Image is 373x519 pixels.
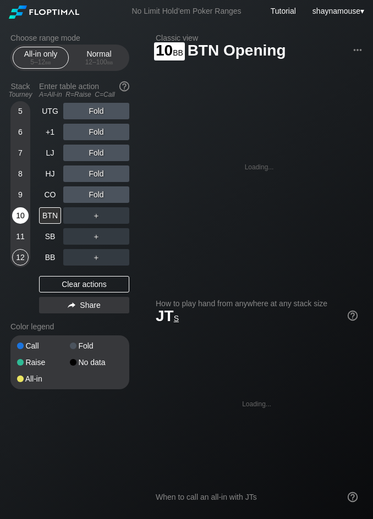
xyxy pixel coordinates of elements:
[186,42,288,60] span: BTN Opening
[74,47,124,68] div: Normal
[63,249,129,266] div: ＋
[156,299,358,308] h2: How to play hand from anywhere at any stack size
[6,91,35,98] div: Tourney
[12,249,29,266] div: 12
[39,145,61,161] div: LJ
[63,207,129,224] div: ＋
[17,358,70,366] div: Raise
[17,342,70,350] div: Call
[45,58,51,66] span: bb
[156,493,358,501] div: When to call an all-in with JTs
[39,91,129,98] div: A=All-in R=Raise C=Call
[12,103,29,119] div: 5
[63,124,129,140] div: Fold
[39,207,61,224] div: BTN
[9,5,79,19] img: Floptimal logo
[154,42,185,60] span: 10
[12,186,29,203] div: 9
[312,7,360,15] span: shaynamouse
[39,165,61,182] div: HJ
[15,47,66,68] div: All-in only
[63,186,129,203] div: Fold
[39,103,61,119] div: UTG
[156,307,179,324] span: JT
[63,103,129,119] div: Fold
[6,78,35,103] div: Stack
[39,276,129,292] div: Clear actions
[39,297,129,313] div: Share
[107,58,113,66] span: bb
[39,228,61,245] div: SB
[63,145,129,161] div: Fold
[63,228,129,245] div: ＋
[39,78,129,103] div: Enter table action
[12,145,29,161] div: 7
[39,249,61,266] div: BB
[10,34,129,42] h2: Choose range mode
[12,228,29,245] div: 11
[352,44,364,56] img: ellipsis.fd386fe8.svg
[347,310,359,322] img: help.32db89a4.svg
[12,165,29,182] div: 8
[118,80,130,92] img: help.32db89a4.svg
[271,7,296,15] a: Tutorial
[174,311,179,323] span: s
[12,124,29,140] div: 6
[63,165,129,182] div: Fold
[156,34,363,42] h2: Classic view
[242,400,271,408] div: Loading...
[347,491,359,503] img: help.32db89a4.svg
[68,302,75,308] img: share.864f2f62.svg
[115,7,257,18] div: No Limit Hold’em Poker Ranges
[17,375,70,383] div: All-in
[12,207,29,224] div: 10
[70,342,123,350] div: Fold
[310,5,366,17] div: ▾
[39,124,61,140] div: +1
[76,58,122,66] div: 12 – 100
[18,58,64,66] div: 5 – 12
[70,358,123,366] div: No data
[173,46,183,58] span: bb
[10,318,129,335] div: Color legend
[245,163,274,171] div: Loading...
[39,186,61,203] div: CO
